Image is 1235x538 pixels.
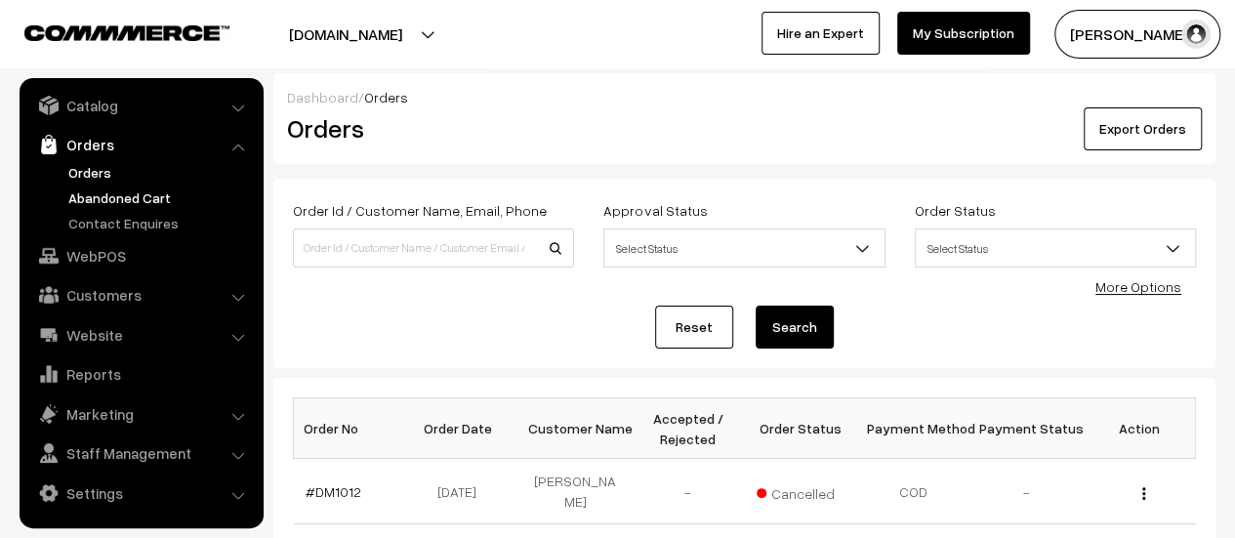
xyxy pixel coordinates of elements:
[604,231,884,266] span: Select Status
[519,459,633,524] td: [PERSON_NAME]
[603,228,885,268] span: Select Status
[857,459,970,524] td: COD
[757,478,854,504] span: Cancelled
[294,398,407,459] th: Order No
[24,88,257,123] a: Catalog
[24,127,257,162] a: Orders
[287,89,358,105] a: Dashboard
[1142,487,1145,500] img: Menu
[519,398,633,459] th: Customer Name
[762,12,880,55] a: Hire an Expert
[63,187,257,208] a: Abandoned Cart
[1095,278,1181,295] a: More Options
[24,317,257,352] a: Website
[1084,107,1202,150] button: Export Orders
[406,398,519,459] th: Order Date
[24,356,257,392] a: Reports
[24,435,257,471] a: Staff Management
[756,306,834,349] button: Search
[287,113,572,144] h2: Orders
[632,459,745,524] td: -
[364,89,408,105] span: Orders
[63,162,257,183] a: Orders
[293,228,574,268] input: Order Id / Customer Name / Customer Email / Customer Phone
[24,277,257,312] a: Customers
[221,10,471,59] button: [DOMAIN_NAME]
[24,476,257,511] a: Settings
[24,25,229,40] img: COMMMERCE
[1054,10,1220,59] button: [PERSON_NAME]
[63,213,257,233] a: Contact Enquires
[655,306,733,349] a: Reset
[306,483,361,500] a: #DM1012
[1083,398,1196,459] th: Action
[406,459,519,524] td: [DATE]
[24,396,257,432] a: Marketing
[603,200,707,221] label: Approval Status
[970,459,1084,524] td: -
[857,398,970,459] th: Payment Method
[293,200,547,221] label: Order Id / Customer Name, Email, Phone
[915,228,1196,268] span: Select Status
[287,87,1202,107] div: /
[1181,20,1211,49] img: user
[916,231,1195,266] span: Select Status
[915,200,996,221] label: Order Status
[897,12,1030,55] a: My Subscription
[745,398,858,459] th: Order Status
[632,398,745,459] th: Accepted / Rejected
[970,398,1084,459] th: Payment Status
[24,238,257,273] a: WebPOS
[24,20,195,43] a: COMMMERCE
